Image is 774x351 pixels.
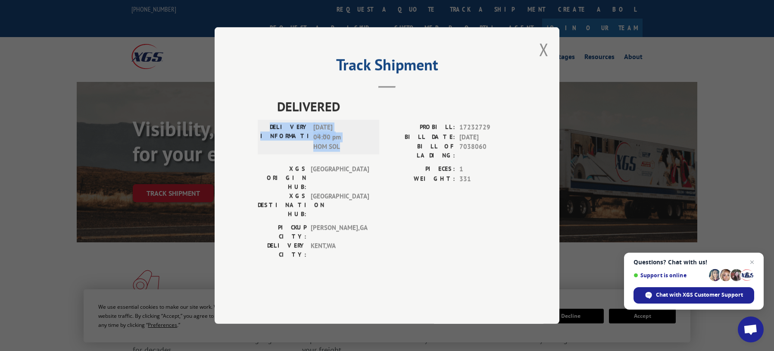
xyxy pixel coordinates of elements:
[311,223,369,241] span: [PERSON_NAME] , GA
[258,223,306,241] label: PICKUP CITY:
[387,164,455,174] label: PIECES:
[277,97,516,116] span: DELIVERED
[738,317,764,342] div: Open chat
[387,174,455,184] label: WEIGHT:
[459,164,516,174] span: 1
[539,38,549,61] button: Close modal
[258,164,306,191] label: XGS ORIGIN HUB:
[656,291,743,299] span: Chat with XGS Customer Support
[311,191,369,219] span: [GEOGRAPHIC_DATA]
[311,164,369,191] span: [GEOGRAPHIC_DATA]
[387,132,455,142] label: BILL DATE:
[311,241,369,259] span: KENT , WA
[258,59,516,75] h2: Track Shipment
[313,122,371,152] span: [DATE] 04:00 pm HOM SOL
[459,174,516,184] span: 331
[634,287,754,304] div: Chat with XGS Customer Support
[459,122,516,132] span: 17232729
[634,259,754,266] span: Questions? Chat with us!
[260,122,309,152] label: DELIVERY INFORMATION:
[258,241,306,259] label: DELIVERY CITY:
[258,191,306,219] label: XGS DESTINATION HUB:
[634,272,706,279] span: Support is online
[459,132,516,142] span: [DATE]
[387,142,455,160] label: BILL OF LADING:
[747,257,757,267] span: Close chat
[459,142,516,160] span: 7038060
[387,122,455,132] label: PROBILL:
